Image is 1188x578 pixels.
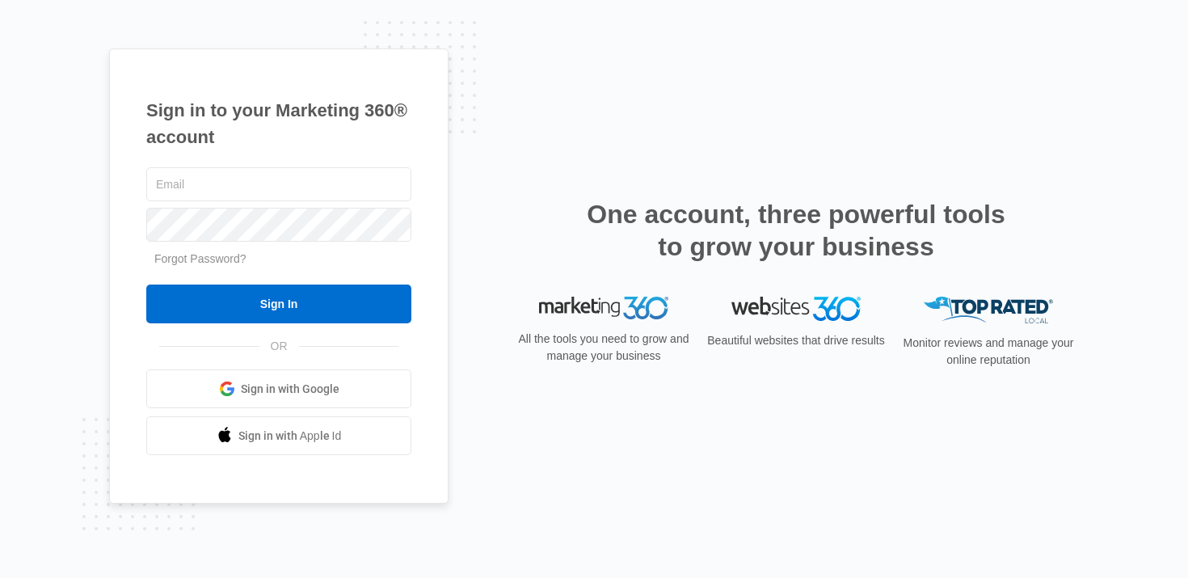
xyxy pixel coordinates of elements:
[238,428,342,445] span: Sign in with Apple Id
[154,252,246,265] a: Forgot Password?
[241,381,339,398] span: Sign in with Google
[146,285,411,323] input: Sign In
[513,331,694,365] p: All the tools you need to grow and manage your business
[539,297,668,319] img: Marketing 360
[259,338,299,355] span: OR
[146,167,411,201] input: Email
[898,335,1079,369] p: Monitor reviews and manage your online reputation
[924,297,1053,323] img: Top Rated Local
[146,97,411,150] h1: Sign in to your Marketing 360® account
[706,332,887,349] p: Beautiful websites that drive results
[146,369,411,408] a: Sign in with Google
[146,416,411,455] a: Sign in with Apple Id
[582,198,1010,263] h2: One account, three powerful tools to grow your business
[731,297,861,320] img: Websites 360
